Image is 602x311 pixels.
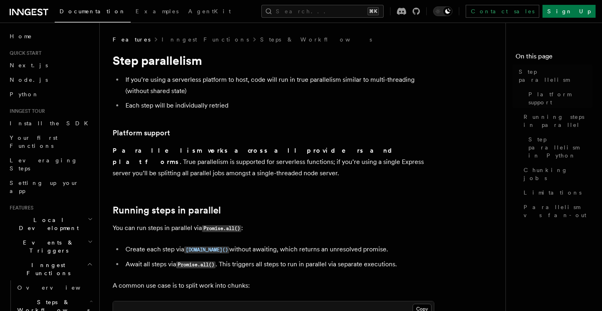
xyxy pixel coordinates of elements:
h1: Step parallelism [113,53,434,68]
a: Contact sales [466,5,539,18]
a: Documentation [55,2,131,23]
li: Each step will be individually retried [123,100,434,111]
a: Step parallelism in Python [525,132,592,163]
span: Examples [136,8,179,15]
kbd: ⌘K [368,7,379,15]
a: Next.js [6,58,95,73]
span: Documentation [60,8,126,15]
a: Sign Up [542,5,596,18]
a: Python [6,87,95,102]
a: Node.js [6,73,95,87]
button: Local Development [6,213,95,235]
a: Step parallelism [516,64,592,87]
a: Running steps in parallel [520,110,592,132]
h4: On this page [516,52,592,64]
code: Promise.all() [202,225,241,232]
a: Leveraging Steps [6,153,95,176]
span: Step parallelism [519,68,592,84]
span: AgentKit [188,8,231,15]
button: Toggle dark mode [433,6,452,16]
span: Chunking jobs [524,166,592,182]
a: Examples [131,2,183,22]
a: Running steps in parallel [113,205,221,216]
span: Features [6,205,33,211]
a: Setting up your app [6,176,95,198]
span: Next.js [10,62,48,68]
a: Inngest Functions [162,35,249,44]
a: Parallelism vs fan-out [520,200,592,222]
span: Python [10,91,39,97]
button: Search...⌘K [261,5,384,18]
a: Platform support [113,127,170,139]
span: Events & Triggers [6,238,88,255]
p: A common use case is to split work into chunks: [113,280,434,291]
span: Limitations [524,189,581,197]
strong: Parallelism works across all providers and platforms [113,147,399,166]
span: Setting up your app [10,180,79,194]
span: Install the SDK [10,120,93,126]
li: Await all steps via . This triggers all steps to run in parallel via separate executions. [123,259,434,270]
span: Quick start [6,50,41,56]
a: Limitations [520,185,592,200]
code: Promise.all() [176,261,216,268]
span: Home [10,32,32,40]
span: Platform support [528,90,592,106]
span: Step parallelism in Python [528,135,592,160]
span: Leveraging Steps [10,157,78,172]
a: Install the SDK [6,116,95,131]
li: If you’re using a serverless platform to host, code will run in true parallelism similar to multi... [123,74,434,97]
a: Steps & Workflows [260,35,372,44]
span: Inngest Functions [6,261,87,277]
span: Features [113,35,150,44]
a: Overview [14,280,95,295]
li: Create each step via without awaiting, which returns an unresolved promise. [123,244,434,255]
p: . True parallelism is supported for serverless functions; if you’re using a single Express server... [113,145,434,179]
span: Your first Functions [10,135,58,149]
a: Chunking jobs [520,163,592,185]
a: [DOMAIN_NAME]() [184,245,229,253]
a: Platform support [525,87,592,110]
span: Local Development [6,216,88,232]
span: Running steps in parallel [524,113,592,129]
span: Parallelism vs fan-out [524,203,592,219]
a: Your first Functions [6,131,95,153]
span: Overview [17,284,100,291]
p: You can run steps in parallel via : [113,222,434,234]
button: Events & Triggers [6,235,95,258]
span: Inngest tour [6,108,45,114]
a: Home [6,29,95,44]
span: Node.js [10,77,48,83]
code: [DOMAIN_NAME]() [184,247,229,253]
button: Inngest Functions [6,258,95,280]
a: AgentKit [183,2,236,22]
